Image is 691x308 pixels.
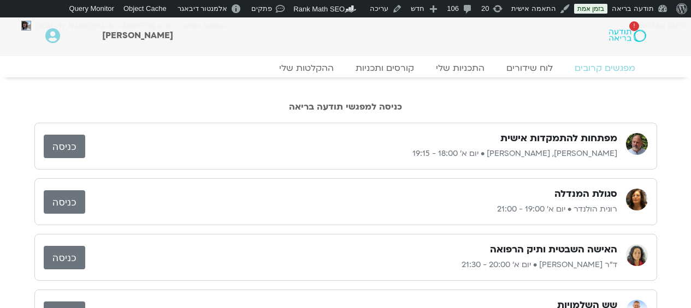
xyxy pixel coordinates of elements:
a: קורסים ותכניות [345,63,425,74]
a: שלום, [17,17,176,35]
span: [PERSON_NAME] [102,29,173,41]
h2: כניסה למפגשי תודעה בריאה [34,102,657,112]
a: לוח שידורים [495,63,564,74]
p: [PERSON_NAME], [PERSON_NAME] • יום א׳ 18:00 - 19:15 [85,147,617,160]
span: ! [629,21,639,31]
a: ההקלטות שלי [268,63,345,74]
a: בזמן אמת [574,4,607,14]
a: התכניות שלי [425,63,495,74]
h3: סגולת המנדלה [554,188,617,201]
span: [EMAIL_ADDRESS][DOMAIN_NAME] [34,22,155,30]
p: רונית הולנדר • יום א׳ 19:00 - 21:00 [85,203,617,216]
a: כניסה [44,246,85,269]
img: דנה גניהר, ברוך ברנר [626,133,648,155]
p: ד״ר [PERSON_NAME] • יום א׳ 20:00 - 21:30 [85,258,617,271]
span: Rank Math SEO [293,5,345,13]
a: כניסה [44,135,85,158]
a: WP Mail SMTP [624,17,691,35]
h3: האישה השבטית ותיק הרפואה [490,243,617,256]
img: ד״ר צילה זן בר צור [626,244,648,266]
a: כניסה [44,190,85,214]
nav: Menu [45,63,646,74]
img: רונית הולנדר [626,189,648,210]
a: מפגשים קרובים [564,63,646,74]
h3: מפתחות להתמקדות אישית [500,132,617,145]
span: Admin Notices [181,17,227,35]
